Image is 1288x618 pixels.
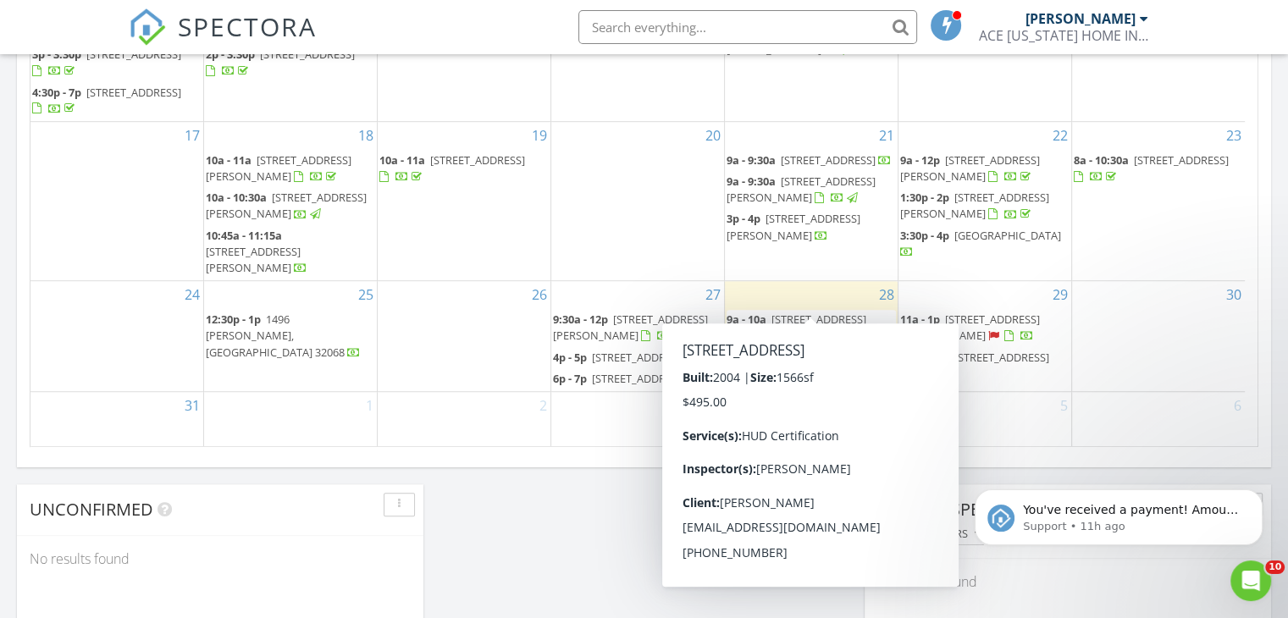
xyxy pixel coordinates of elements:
div: No results found [17,536,423,582]
td: Go to August 23, 2025 [1071,121,1245,280]
a: 3p - 4p [STREET_ADDRESS][PERSON_NAME] [727,209,896,246]
span: [STREET_ADDRESS][PERSON_NAME] [727,174,876,205]
a: Go to September 6, 2025 [1230,392,1245,419]
a: 9a - 12p [STREET_ADDRESS][PERSON_NAME] [900,152,1040,184]
td: Go to August 21, 2025 [724,121,898,280]
span: 4p - 5p [553,350,587,365]
td: Go to August 28, 2025 [724,281,898,392]
span: [STREET_ADDRESS][PERSON_NAME] [727,211,860,242]
td: Go to August 17, 2025 [30,121,204,280]
span: 9a - 12p [900,152,940,168]
span: [STREET_ADDRESS] [771,312,866,327]
iframe: Intercom notifications message [949,454,1288,572]
span: [STREET_ADDRESS] [781,152,876,168]
a: 10a - 10:30a [STREET_ADDRESS][PERSON_NAME] [206,188,375,224]
div: All schedulers [881,528,981,540]
a: 10a - 11a [STREET_ADDRESS] [379,152,525,184]
img: The Best Home Inspection Software - Spectora [129,8,166,46]
a: Go to September 3, 2025 [710,392,724,419]
span: 1496 [PERSON_NAME], [GEOGRAPHIC_DATA] 32068 [206,312,345,359]
a: Go to August 29, 2025 [1049,281,1071,308]
span: 10 [1265,560,1285,574]
a: Go to August 28, 2025 [876,281,898,308]
span: [STREET_ADDRESS] [592,350,687,365]
a: Go to August 25, 2025 [355,281,377,308]
td: Go to August 22, 2025 [898,121,1071,280]
a: 8a - 10:30a [STREET_ADDRESS] [1074,151,1243,187]
a: Go to August 21, 2025 [876,122,898,149]
span: [STREET_ADDRESS][PERSON_NAME] [206,190,367,221]
a: 10:45a - 11:15a [STREET_ADDRESS][PERSON_NAME] [206,228,307,275]
a: 8a - 10:30a [STREET_ADDRESS] [1074,152,1229,184]
a: 9:30a - 12p [STREET_ADDRESS][PERSON_NAME] [553,312,708,343]
td: Go to September 5, 2025 [898,391,1071,447]
td: Go to August 31, 2025 [30,391,204,447]
td: Go to September 3, 2025 [551,391,725,447]
a: 10a - 11a [STREET_ADDRESS][PERSON_NAME] [206,152,351,184]
a: 4:30p - 7p [STREET_ADDRESS] [32,85,181,116]
a: 3:30p - 4p [STREET_ADDRESS] [900,350,1049,381]
span: 3p - 3:30p [32,47,81,62]
td: Go to August 19, 2025 [378,121,551,280]
button: All schedulers [877,523,984,546]
a: Go to August 22, 2025 [1049,122,1071,149]
span: 10a - 11a [379,152,425,168]
span: 11a - 1p [900,312,940,327]
a: 10a - 11a [STREET_ADDRESS] [379,151,549,187]
td: Go to August 30, 2025 [1071,281,1245,392]
a: 9a - 12p [STREET_ADDRESS][PERSON_NAME] [900,151,1070,187]
a: 1:30p - 2p [STREET_ADDRESS][PERSON_NAME] [900,190,1049,221]
a: 3:30p - 4p [GEOGRAPHIC_DATA] [900,228,1061,259]
a: Go to September 1, 2025 [362,392,377,419]
span: 10a - 11a [206,152,252,168]
span: [STREET_ADDRESS] [954,350,1049,365]
a: 3p - 3:30p [STREET_ADDRESS] [32,45,202,81]
td: Go to August 26, 2025 [378,281,551,392]
td: Go to September 6, 2025 [1071,391,1245,447]
div: ACE FLORIDA HOME INSPECTIONS LLC [979,27,1148,44]
a: 3:30p - 4p [STREET_ADDRESS] [900,348,1070,384]
span: 1:30p - 2p [900,190,949,205]
a: 9a - 10a [STREET_ADDRESS] [727,312,866,343]
span: 6p - 7p [553,371,587,386]
a: 3p - 4p [STREET_ADDRESS][PERSON_NAME] [727,211,860,242]
span: [GEOGRAPHIC_DATA] [954,228,1061,243]
td: Go to August 24, 2025 [30,281,204,392]
a: 9a - 9:30a [STREET_ADDRESS][PERSON_NAME] [727,172,896,208]
a: 9a - 10a [STREET_ADDRESS] [727,310,896,346]
iframe: Intercom live chat [1230,560,1271,601]
a: 9a - 9:30a [STREET_ADDRESS] [727,152,892,168]
a: 4:30p - 7p [STREET_ADDRESS] [32,83,202,119]
div: No results found [865,559,1271,604]
span: [STREET_ADDRESS][PERSON_NAME] [206,152,351,184]
a: Go to August 23, 2025 [1223,122,1245,149]
a: 3:30p - 4p [GEOGRAPHIC_DATA] [900,226,1070,262]
a: SPECTORA [129,23,317,58]
a: 10:45a - 11:15a [STREET_ADDRESS][PERSON_NAME] [206,226,375,279]
a: 12:30p - 1p 1496 [PERSON_NAME], [GEOGRAPHIC_DATA] 32068 [206,312,361,359]
span: 9a - 9:30a [727,174,776,189]
span: [STREET_ADDRESS][PERSON_NAME] [206,244,301,275]
a: 6p - 7p [STREET_ADDRESS] [553,371,703,386]
a: 12:30p - 1p 1496 [PERSON_NAME], [GEOGRAPHIC_DATA] 32068 [206,310,375,363]
a: 2p - 3:30p [STREET_ADDRESS] [206,45,375,81]
td: Go to August 20, 2025 [551,121,725,280]
a: 9a - 9:30a [STREET_ADDRESS] [727,151,896,171]
span: [STREET_ADDRESS][PERSON_NAME] [553,312,708,343]
span: 3:30p - 4p [900,350,949,365]
span: [STREET_ADDRESS][PERSON_NAME] [900,312,1040,343]
a: Go to August 27, 2025 [702,281,724,308]
span: [STREET_ADDRESS] [86,47,181,62]
a: 6p - 7p [STREET_ADDRESS] [553,369,722,389]
a: 2p - 3:30p [STREET_ADDRESS] [206,47,355,78]
span: 9a - 9:30a [727,152,776,168]
td: Go to September 4, 2025 [724,391,898,447]
span: 9a - 10a [727,312,766,327]
span: SPECTORA [178,8,317,44]
span: Draft Inspections [877,498,1041,521]
a: 3p - 3:30p [STREET_ADDRESS] [32,47,181,78]
span: 4:30p - 7p [32,85,81,100]
a: 1:30p - 2p [STREET_ADDRESS][PERSON_NAME] [900,188,1070,224]
a: Go to September 2, 2025 [536,392,550,419]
